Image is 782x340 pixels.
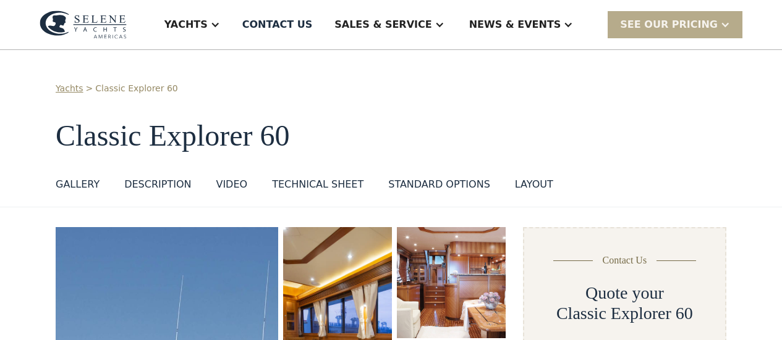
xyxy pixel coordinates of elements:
[56,177,100,192] div: GALLERY
[272,177,363,197] a: Technical sheet
[397,227,506,338] a: open lightbox
[242,17,313,32] div: Contact US
[603,253,647,268] div: Contact Us
[124,177,191,197] a: DESCRIPTION
[272,177,363,192] div: Technical sheet
[124,177,191,192] div: DESCRIPTION
[56,82,83,95] a: Yachts
[585,283,664,304] h2: Quote your
[334,17,431,32] div: Sales & Service
[56,177,100,197] a: GALLERY
[620,17,718,32] div: SEE Our Pricing
[388,177,490,197] a: standard options
[86,82,93,95] div: >
[515,177,553,192] div: layout
[515,177,553,197] a: layout
[56,120,726,152] h1: Classic Explorer 60
[40,10,127,39] img: logo
[556,303,693,324] h2: Classic Explorer 60
[216,177,247,197] a: VIDEO
[469,17,561,32] div: News & EVENTS
[95,82,177,95] a: Classic Explorer 60
[216,177,247,192] div: VIDEO
[608,11,742,38] div: SEE Our Pricing
[164,17,208,32] div: Yachts
[388,177,490,192] div: standard options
